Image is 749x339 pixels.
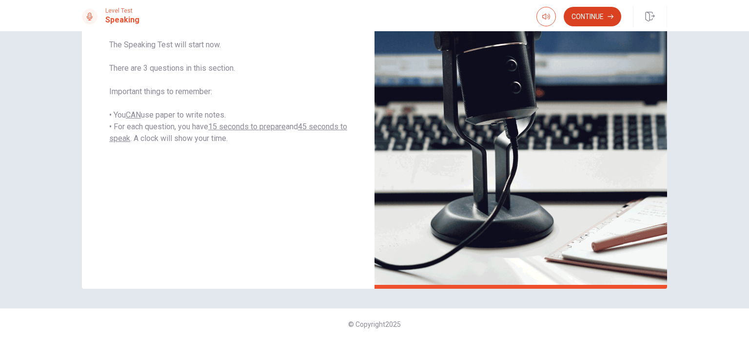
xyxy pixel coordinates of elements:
[126,110,141,120] u: CAN
[348,320,401,328] span: © Copyright 2025
[208,122,286,131] u: 15 seconds to prepare
[105,7,139,14] span: Level Test
[109,39,347,144] span: The Speaking Test will start now. There are 3 questions in this section. Important things to reme...
[564,7,621,26] button: Continue
[105,14,139,26] h1: Speaking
